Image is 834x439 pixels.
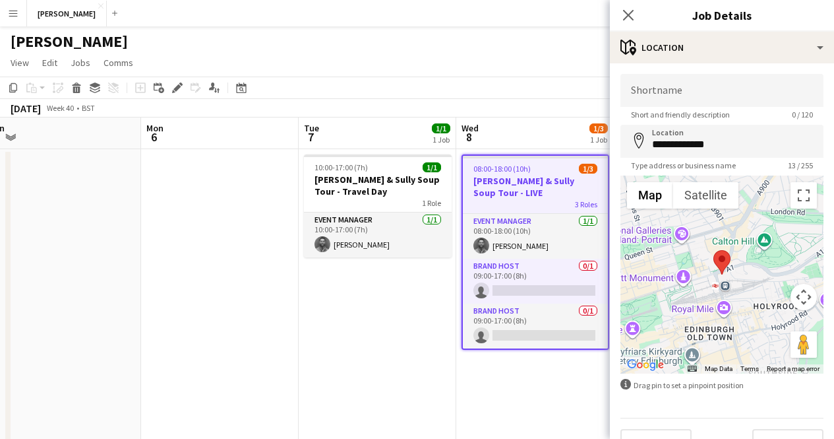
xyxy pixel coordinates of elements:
[304,213,452,257] app-card-role: Event Manager1/110:00-17:00 (7h)[PERSON_NAME]
[620,110,740,119] span: Short and friendly description
[302,129,319,145] span: 7
[71,57,90,69] span: Jobs
[473,164,531,174] span: 08:00-18:00 (10h)
[304,174,452,197] h3: [PERSON_NAME] & Sully Soup Tour - Travel Day
[304,122,319,134] span: Tue
[767,365,819,372] a: Report a map error
[146,122,164,134] span: Mon
[314,162,368,172] span: 10:00-17:00 (7h)
[37,54,63,71] a: Edit
[790,331,817,358] button: Drag Pegman onto the map to open Street View
[462,122,479,134] span: Wed
[579,164,597,174] span: 1/3
[777,160,823,170] span: 13 / 255
[620,160,746,170] span: Type address or business name
[27,1,107,26] button: [PERSON_NAME]
[11,32,128,51] h1: [PERSON_NAME]
[460,129,479,145] span: 8
[620,379,823,391] div: Drag pin to set a pinpoint position
[624,356,667,374] a: Open this area in Google Maps (opens a new window)
[590,135,607,145] div: 1 Job
[673,182,738,209] button: Show satellite imagery
[432,135,450,145] div: 1 Job
[610,32,834,63] div: Location
[589,123,608,133] span: 1/3
[65,54,96,71] a: Jobs
[781,110,823,119] span: 0 / 120
[144,129,164,145] span: 6
[740,365,759,372] a: Terms (opens in new tab)
[98,54,138,71] a: Comms
[463,259,608,304] app-card-role: Brand Host0/109:00-17:00 (8h)
[705,364,732,374] button: Map Data
[11,57,29,69] span: View
[627,182,673,209] button: Show street map
[5,54,34,71] a: View
[463,304,608,349] app-card-role: Brand Host0/109:00-17:00 (8h)
[423,162,441,172] span: 1/1
[11,102,41,115] div: [DATE]
[422,198,441,208] span: 1 Role
[304,154,452,257] app-job-card: 10:00-17:00 (7h)1/1[PERSON_NAME] & Sully Soup Tour - Travel Day1 RoleEvent Manager1/110:00-17:00 ...
[432,123,450,133] span: 1/1
[463,214,608,259] app-card-role: Event Manager1/108:00-18:00 (10h)[PERSON_NAME]
[790,182,817,209] button: Toggle fullscreen view
[462,154,609,350] app-job-card: 08:00-18:00 (10h)1/3[PERSON_NAME] & Sully Soup Tour - LIVE3 RolesEvent Manager1/108:00-18:00 (10h...
[104,57,133,69] span: Comms
[610,7,834,24] h3: Job Details
[790,284,817,310] button: Map camera controls
[624,356,667,374] img: Google
[463,175,608,199] h3: [PERSON_NAME] & Sully Soup Tour - LIVE
[42,57,57,69] span: Edit
[44,103,76,113] span: Week 40
[82,103,95,113] div: BST
[688,364,697,374] button: Keyboard shortcuts
[575,199,597,209] span: 3 Roles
